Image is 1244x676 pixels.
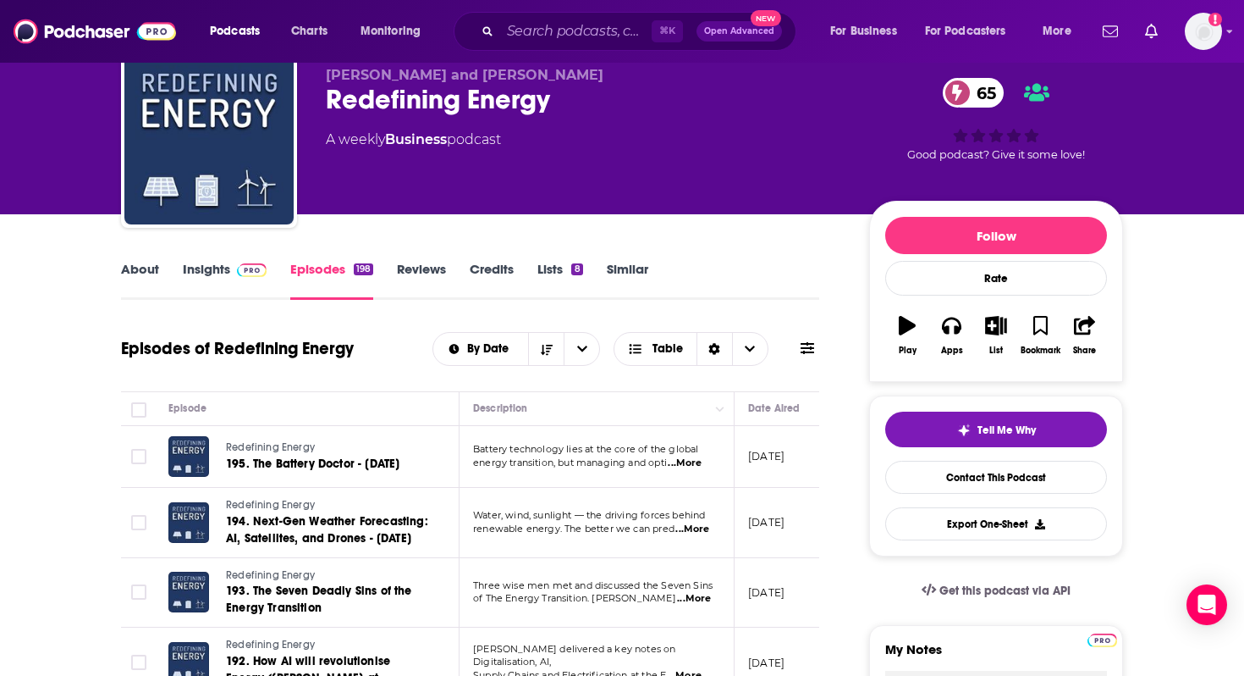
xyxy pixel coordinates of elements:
button: open menu [1031,18,1093,45]
h2: Choose List sort [432,332,601,366]
button: Share [1063,305,1107,366]
div: Date Aired [748,398,800,418]
img: User Profile [1185,13,1222,50]
a: Redefining Energy [226,568,429,584]
span: Open Advanced [704,27,774,36]
span: Redefining Energy [226,499,315,511]
p: [DATE] [748,515,784,529]
span: More [1043,19,1071,43]
span: energy transition, but managing and opti [473,457,667,468]
svg: Add a profile image [1208,13,1222,26]
a: About [121,261,159,300]
button: open menu [564,333,599,365]
a: Pro website [1087,631,1117,647]
span: Charts [291,19,328,43]
span: 193. The Seven Deadly Sins of the Energy Transition [226,584,412,615]
span: By Date [467,343,515,355]
div: Description [473,398,527,418]
p: [DATE] [748,449,784,463]
span: For Podcasters [925,19,1006,43]
span: Toggle select row [131,449,146,464]
a: Get this podcast via API [908,570,1084,612]
span: Table [652,343,683,355]
div: A weekly podcast [326,130,501,150]
a: 65 [943,78,1005,108]
button: Play [885,305,929,366]
span: Logged in as amandalamPR [1185,13,1222,50]
button: open menu [349,18,443,45]
div: 8 [571,263,582,275]
div: Rate [885,261,1107,296]
img: Podchaser Pro [1087,634,1117,647]
a: Redefining Energy [226,638,429,653]
img: Podchaser - Follow, Share and Rate Podcasts [14,15,176,47]
a: Show notifications dropdown [1096,17,1125,46]
div: Search podcasts, credits, & more... [470,12,812,51]
span: Podcasts [210,19,260,43]
button: Open AdvancedNew [696,21,782,42]
span: [PERSON_NAME] and [PERSON_NAME] [326,67,603,83]
span: Tell Me Why [977,424,1036,437]
span: Good podcast? Give it some love! [907,148,1085,161]
a: Contact This Podcast [885,461,1107,494]
button: Apps [929,305,973,366]
span: Toggle select row [131,655,146,670]
input: Search podcasts, credits, & more... [500,18,652,45]
span: 194. Next-Gen Weather Forecasting: AI, Satellites, and Drones - [DATE] [226,514,428,546]
div: 198 [354,263,373,275]
label: My Notes [885,641,1107,671]
span: Redefining Energy [226,639,315,651]
div: Open Intercom Messenger [1186,585,1227,625]
span: ...More [668,457,702,470]
div: Bookmark [1021,346,1060,356]
span: For Business [830,19,897,43]
span: 65 [960,78,1005,108]
button: Show profile menu [1185,13,1222,50]
span: Get this podcast via API [939,584,1071,598]
div: List [989,346,1003,356]
button: Sort Direction [528,333,564,365]
a: InsightsPodchaser Pro [183,261,267,300]
div: 65Good podcast? Give it some love! [869,67,1123,172]
button: Follow [885,217,1107,254]
div: Play [899,346,916,356]
button: Choose View [614,332,768,366]
span: 195. The Battery Doctor - [DATE] [226,457,399,471]
span: ⌘ K [652,20,683,42]
button: tell me why sparkleTell Me Why [885,412,1107,447]
a: Redefining Energy [226,498,429,513]
h1: Episodes of Redefining Energy [121,338,354,359]
span: Redefining Energy [226,569,315,581]
a: Lists8 [537,261,582,300]
div: Share [1073,346,1096,356]
button: Column Actions [710,399,730,419]
p: [DATE] [748,585,784,600]
button: open menu [818,18,918,45]
span: Three wise men met and discussed the Seven Sins [473,579,713,591]
img: tell me why sparkle [957,424,971,437]
img: Podchaser Pro [237,263,267,277]
button: open menu [198,18,282,45]
span: Toggle select row [131,515,146,530]
span: [PERSON_NAME] delivered a key notes on Digitalisation, AI, [473,643,676,668]
span: Water, wind, sunlight — the driving forces behind [473,509,705,521]
a: Credits [470,261,514,300]
span: Battery technology lies at the core of the global [473,443,698,455]
a: Charts [280,18,338,45]
a: Similar [607,261,648,300]
span: Monitoring [361,19,421,43]
span: New [751,10,781,26]
button: open menu [914,18,1031,45]
span: Toggle select row [131,585,146,600]
a: Reviews [397,261,446,300]
button: open menu [433,343,529,355]
img: Redefining Energy [124,55,294,224]
a: Redefining Energy [226,441,427,456]
div: Apps [941,346,963,356]
button: List [974,305,1018,366]
div: Episode [168,398,206,418]
a: Show notifications dropdown [1138,17,1164,46]
button: Export One-Sheet [885,507,1107,540]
